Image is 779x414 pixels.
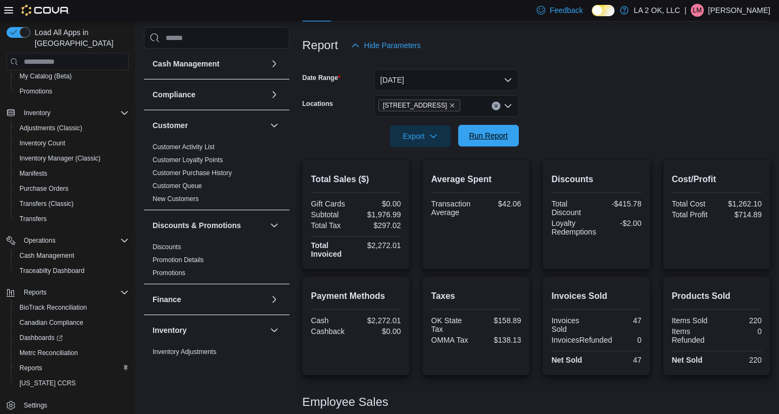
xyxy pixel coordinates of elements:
[11,211,133,226] button: Transfers
[15,152,129,165] span: Inventory Manager (Classic)
[15,346,129,359] span: Metrc Reconciliation
[15,122,87,135] a: Adjustments (Classic)
[153,156,223,164] span: Customer Loyalty Points
[551,199,594,217] div: Total Discount
[22,5,70,16] img: Cova
[374,69,519,91] button: [DATE]
[2,285,133,300] button: Reports
[15,167,129,180] span: Manifests
[19,266,84,275] span: Traceabilty Dashboard
[24,236,56,245] span: Operations
[19,399,51,412] a: Settings
[268,119,281,132] button: Customer
[153,256,204,264] span: Promotion Details
[11,84,133,99] button: Promotions
[15,362,47,375] a: Reports
[550,5,583,16] span: Feedback
[311,290,401,303] h2: Payment Methods
[15,152,105,165] a: Inventory Manager (Classic)
[19,87,52,96] span: Promotions
[11,248,133,263] button: Cash Management
[15,85,57,98] a: Promotions
[708,4,770,17] p: [PERSON_NAME]
[15,362,129,375] span: Reports
[551,290,641,303] h2: Invoices Sold
[551,356,582,364] strong: Net Sold
[719,356,762,364] div: 220
[2,105,133,121] button: Inventory
[11,136,133,151] button: Inventory Count
[358,316,401,325] div: $2,272.01
[11,196,133,211] button: Transfers (Classic)
[153,269,186,277] a: Promotions
[478,199,521,208] div: $42.06
[11,300,133,315] button: BioTrack Reconciliation
[311,241,342,258] strong: Total Invoiced
[15,212,129,225] span: Transfers
[11,345,133,360] button: Metrc Reconciliation
[268,88,281,101] button: Compliance
[551,336,612,344] div: InvoicesRefunded
[358,221,401,230] div: $297.02
[153,243,181,251] span: Discounts
[397,125,444,147] span: Export
[153,120,188,131] h3: Customer
[672,316,715,325] div: Items Sold
[153,182,202,190] span: Customer Queue
[15,197,78,210] a: Transfers (Classic)
[719,199,762,208] div: $1,262.10
[19,251,74,260] span: Cash Management
[19,398,129,412] span: Settings
[358,241,401,250] div: $2,272.01
[153,89,266,100] button: Compliance
[600,219,642,228] div: -$2.00
[311,221,354,230] div: Total Tax
[15,316,129,329] span: Canadian Compliance
[15,346,82,359] a: Metrc Reconciliation
[599,356,642,364] div: 47
[302,74,341,82] label: Date Range
[268,293,281,306] button: Finance
[24,288,47,297] span: Reports
[15,85,129,98] span: Promotions
[15,212,51,225] a: Transfers
[19,364,42,372] span: Reports
[358,210,401,219] div: $1,976.99
[672,173,762,186] h2: Cost/Profit
[19,286,129,299] span: Reports
[153,243,181,251] a: Discounts
[15,301,129,314] span: BioTrack Reconciliation
[19,124,82,132] span: Adjustments (Classic)
[11,181,133,196] button: Purchase Orders
[19,106,55,119] button: Inventory
[19,303,87,312] span: BioTrack Reconciliation
[311,199,354,208] div: Gift Cards
[153,325,187,336] h3: Inventory
[153,348,216,356] span: Inventory Adjustments
[153,195,199,203] a: New Customers
[11,121,133,136] button: Adjustments (Classic)
[153,89,195,100] h3: Compliance
[15,182,73,195] a: Purchase Orders
[311,173,401,186] h2: Total Sales ($)
[153,169,232,177] a: Customer Purchase History
[15,249,129,262] span: Cash Management
[551,219,596,236] div: Loyalty Redemptions
[672,290,762,303] h2: Products Sold
[15,167,51,180] a: Manifests
[478,336,521,344] div: $138.13
[599,316,642,325] div: 47
[551,316,594,333] div: Invoices Sold
[153,120,266,131] button: Customer
[431,290,521,303] h2: Taxes
[24,401,47,410] span: Settings
[302,99,333,108] label: Locations
[153,269,186,277] span: Promotions
[592,16,592,17] span: Dark Mode
[551,173,641,186] h2: Discounts
[15,122,129,135] span: Adjustments (Classic)
[19,333,63,342] span: Dashboards
[19,139,65,148] span: Inventory Count
[153,294,266,305] button: Finance
[449,102,455,109] button: Remove 1 SE 59th St from selection in this group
